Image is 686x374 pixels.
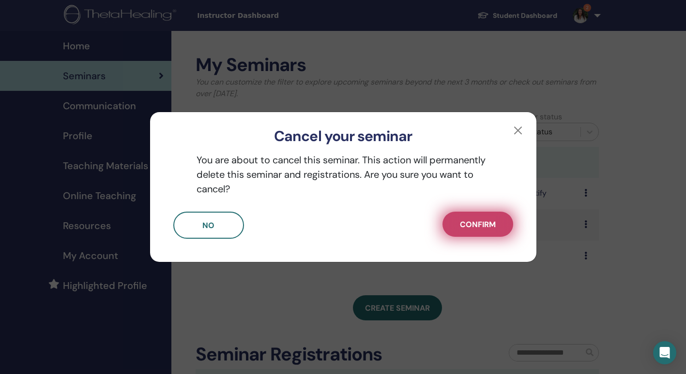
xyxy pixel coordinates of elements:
[460,219,496,230] span: Confirm
[442,212,513,237] button: Confirm
[166,128,521,145] h3: Cancel your seminar
[173,212,244,239] button: No
[202,220,214,230] span: No
[653,341,676,364] div: Open Intercom Messenger
[173,153,513,196] p: You are about to cancel this seminar. This action will permanently delete this seminar and regist...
